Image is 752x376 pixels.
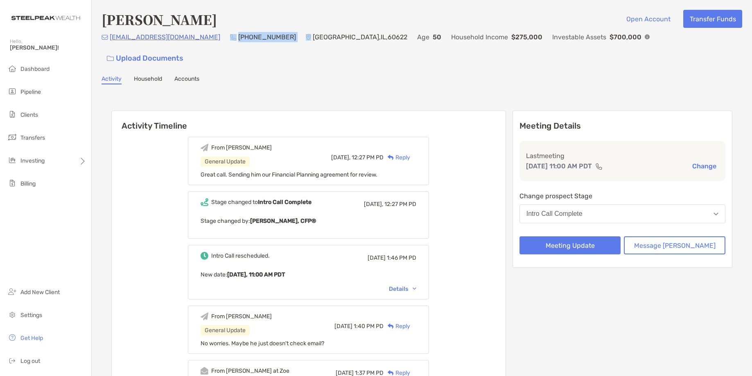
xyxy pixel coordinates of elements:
[20,157,45,164] span: Investing
[201,144,208,152] img: Event icon
[20,66,50,72] span: Dashboard
[211,313,272,320] div: From [PERSON_NAME]
[107,56,114,61] img: button icon
[201,367,208,375] img: Event icon
[384,153,410,162] div: Reply
[20,180,36,187] span: Billing
[334,323,352,330] span: [DATE]
[7,63,17,73] img: dashboard icon
[201,325,250,335] div: General Update
[211,367,289,374] div: From [PERSON_NAME] at Zoe
[20,111,38,118] span: Clients
[331,154,350,161] span: [DATE],
[624,236,725,254] button: Message [PERSON_NAME]
[201,340,324,347] span: No worries. Maybe he just doesn't check email?
[7,333,17,342] img: get-help icon
[112,111,506,131] h6: Activity Timeline
[201,216,416,226] p: Stage changed by:
[110,32,220,42] p: [EMAIL_ADDRESS][DOMAIN_NAME]
[7,178,17,188] img: billing icon
[387,254,416,261] span: 1:46 PM PD
[20,88,41,95] span: Pipeline
[174,75,199,84] a: Accounts
[388,155,394,160] img: Reply icon
[7,132,17,142] img: transfers icon
[227,271,285,278] b: [DATE], 11:00 AM PDT
[384,322,410,331] div: Reply
[7,310,17,319] img: settings icon
[201,313,208,320] img: Event icon
[201,198,208,206] img: Event icon
[211,199,312,206] div: Stage changed to
[238,32,296,42] p: [PHONE_NUMBER]
[519,191,725,201] p: Change prospect Stage
[352,154,384,161] span: 12:27 PM PD
[595,163,603,170] img: communication type
[306,34,311,41] img: Location Icon
[526,151,719,161] p: Last meeting
[230,34,237,41] img: Phone Icon
[201,171,377,178] span: Great call. Sending him our Financial Planning agreement for review.
[368,254,386,261] span: [DATE]
[519,121,725,131] p: Meeting Details
[258,199,312,206] b: Intro Call Complete
[250,217,316,224] b: [PERSON_NAME], CFP®
[20,335,43,342] span: Get Help
[201,156,250,167] div: General Update
[511,32,542,42] p: $275,000
[102,35,108,40] img: Email Icon
[10,44,86,51] span: [PERSON_NAME]!
[526,210,583,217] div: Intro Call Complete
[201,270,416,280] p: New date :
[364,201,383,208] span: [DATE],
[526,161,592,171] p: [DATE] 11:00 AM PDT
[211,144,272,151] div: From [PERSON_NAME]
[20,358,40,365] span: Log out
[683,10,742,28] button: Transfer Funds
[20,312,42,319] span: Settings
[7,86,17,96] img: pipeline icon
[433,32,441,42] p: 50
[211,252,270,259] div: Intro Call rescheduled.
[620,10,677,28] button: Open Account
[7,155,17,165] img: investing icon
[134,75,162,84] a: Household
[451,32,508,42] p: Household Income
[690,162,719,170] button: Change
[388,370,394,376] img: Reply icon
[10,3,81,33] img: Zoe Logo
[389,285,416,292] div: Details
[388,324,394,329] img: Reply icon
[610,32,641,42] p: $700,000
[7,109,17,119] img: clients icon
[417,32,429,42] p: Age
[645,34,650,39] img: Info Icon
[519,236,621,254] button: Meeting Update
[20,134,45,141] span: Transfers
[384,201,416,208] span: 12:27 PM PD
[201,252,208,260] img: Event icon
[714,213,718,215] img: Open dropdown arrow
[354,323,384,330] span: 1:40 PM PD
[20,289,60,296] span: Add New Client
[102,50,189,67] a: Upload Documents
[7,356,17,365] img: logout icon
[102,75,122,84] a: Activity
[7,287,17,297] img: add_new_client icon
[313,32,407,42] p: [GEOGRAPHIC_DATA] , IL , 60622
[552,32,606,42] p: Investable Assets
[413,288,416,290] img: Chevron icon
[102,10,217,29] h4: [PERSON_NAME]
[519,204,725,223] button: Intro Call Complete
